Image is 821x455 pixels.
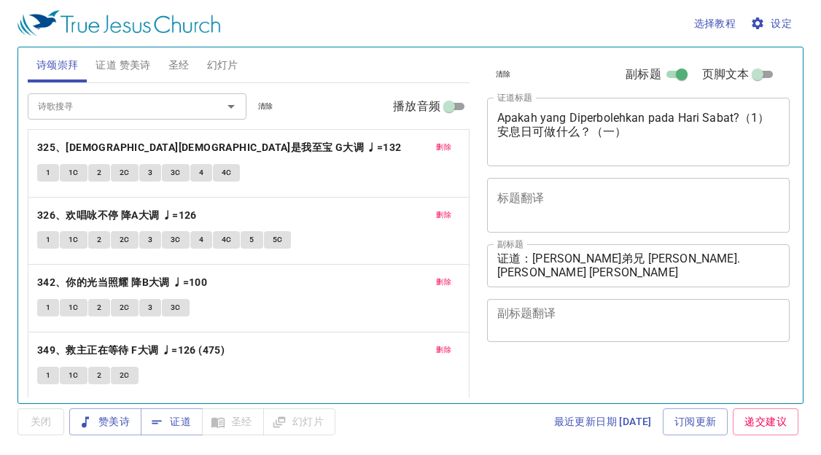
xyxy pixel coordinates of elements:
img: True Jesus Church [17,10,220,36]
span: 订阅更新 [674,413,717,431]
span: 清除 [258,100,273,113]
b: 325、[DEMOGRAPHIC_DATA][DEMOGRAPHIC_DATA]是我至宝 G大调 ♩=132 [37,139,402,157]
button: 3C [162,299,190,316]
button: 1 [37,299,59,316]
span: 2 [97,369,101,382]
span: 赞美诗 [81,413,130,431]
span: 证道 [152,413,191,431]
button: 326、欢唱咏不停 降A大调 ♩=126 [37,206,199,225]
span: 2 [97,166,101,179]
button: 4C [213,164,241,182]
button: 4 [190,231,212,249]
a: 最近更新日期 [DATE] [548,408,658,435]
span: 删除 [436,209,451,222]
span: 2C [120,369,130,382]
button: 1C [60,164,87,182]
span: 2C [120,166,130,179]
textarea: Apakah yang Diperbolehkan pada Hari Sabat?（1） 安息日可做什么？（一） [497,111,780,152]
span: 3C [171,233,181,246]
span: 1C [69,233,79,246]
b: 326、欢唱咏不停 降A大调 ♩=126 [37,206,197,225]
button: 1 [37,367,59,384]
span: 证道 赞美诗 [96,56,150,74]
span: 3C [171,166,181,179]
span: 递交建议 [744,413,787,431]
button: 3C [162,231,190,249]
button: 3 [139,231,161,249]
span: 删除 [436,343,451,357]
button: 4C [213,231,241,249]
button: 2 [88,231,110,249]
button: 删除 [427,139,460,156]
button: 4 [190,164,212,182]
span: 1 [46,369,50,382]
button: 清除 [249,98,282,115]
button: 设定 [747,10,798,37]
span: 3 [148,301,152,314]
span: 3C [171,301,181,314]
span: 4C [222,166,232,179]
button: 2C [111,231,139,249]
button: 1C [60,299,87,316]
b: 349、救主正在等待 F大调 ♩=126 (475) [37,341,225,359]
button: 证道 [141,408,203,435]
button: 1C [60,231,87,249]
button: 2C [111,299,139,316]
button: 赞美诗 [69,408,141,435]
span: 页脚文本 [702,66,750,83]
button: 2 [88,367,110,384]
span: 清除 [496,68,511,81]
span: 诗颂崇拜 [36,56,79,74]
span: 播放音频 [393,98,440,115]
b: 342、你的光当照耀 降B大调 ♩=100 [37,273,207,292]
button: 1 [37,231,59,249]
span: 副标题 [626,66,661,83]
button: 删除 [427,273,460,291]
button: 选择教程 [688,10,742,37]
span: 1C [69,166,79,179]
span: 删除 [436,276,451,289]
span: 1C [69,301,79,314]
button: 2 [88,164,110,182]
span: 2 [97,233,101,246]
span: 4 [199,166,203,179]
button: 5 [241,231,262,249]
button: 清除 [487,66,520,83]
button: 删除 [427,341,460,359]
span: 1C [69,369,79,382]
button: 325、[DEMOGRAPHIC_DATA][DEMOGRAPHIC_DATA]是我至宝 G大调 ♩=132 [37,139,404,157]
span: 2C [120,301,130,314]
button: Open [221,96,241,117]
button: 3 [139,164,161,182]
button: 2C [111,164,139,182]
span: 1 [46,233,50,246]
span: 1 [46,166,50,179]
button: 349、救主正在等待 F大调 ♩=126 (475) [37,341,227,359]
span: 选择教程 [694,15,736,33]
span: 1 [46,301,50,314]
button: 3C [162,164,190,182]
span: 5 [249,233,254,246]
button: 1C [60,367,87,384]
a: 订阅更新 [663,408,728,435]
span: 设定 [753,15,792,33]
button: 2C [111,367,139,384]
button: 2 [88,299,110,316]
button: 5C [264,231,292,249]
button: 删除 [427,206,460,224]
span: 5C [273,233,283,246]
span: 3 [148,233,152,246]
button: 1 [37,164,59,182]
span: 最近更新日期 [DATE] [554,413,652,431]
span: 4C [222,233,232,246]
a: 递交建议 [733,408,798,435]
textarea: 证道：[PERSON_NAME]弟兄 [PERSON_NAME]. [PERSON_NAME] [PERSON_NAME] 翻译：[PERSON_NAME]执事 Dns. Dorcas Tang [497,252,780,279]
span: 圣经 [168,56,190,74]
span: 2C [120,233,130,246]
button: 3 [139,299,161,316]
span: 幻灯片 [207,56,238,74]
button: 342、你的光当照耀 降B大调 ♩=100 [37,273,210,292]
span: 2 [97,301,101,314]
span: 删除 [436,141,451,154]
span: 4 [199,233,203,246]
